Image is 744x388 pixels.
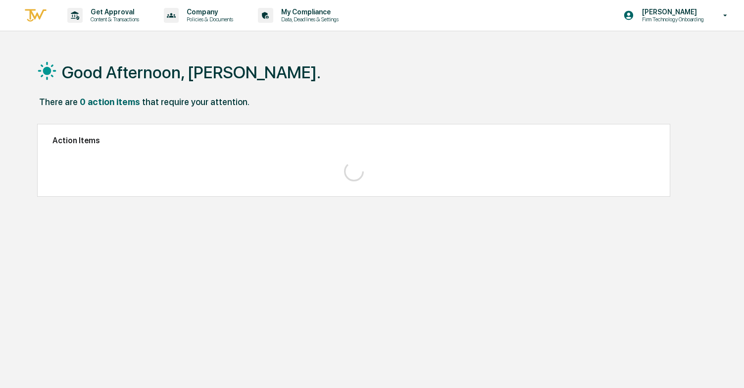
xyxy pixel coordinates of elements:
p: My Compliance [273,8,344,16]
img: logo [24,7,48,24]
h1: Good Afternoon, [PERSON_NAME]. [62,62,321,82]
p: [PERSON_NAME] [634,8,709,16]
div: 0 action items [80,97,140,107]
p: Content & Transactions [83,16,144,23]
div: There are [39,97,78,107]
p: Get Approval [83,8,144,16]
p: Policies & Documents [179,16,238,23]
p: Data, Deadlines & Settings [273,16,344,23]
div: that require your attention. [142,97,249,107]
p: Firm Technology Onboarding [634,16,709,23]
p: Company [179,8,238,16]
h2: Action Items [52,136,655,145]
